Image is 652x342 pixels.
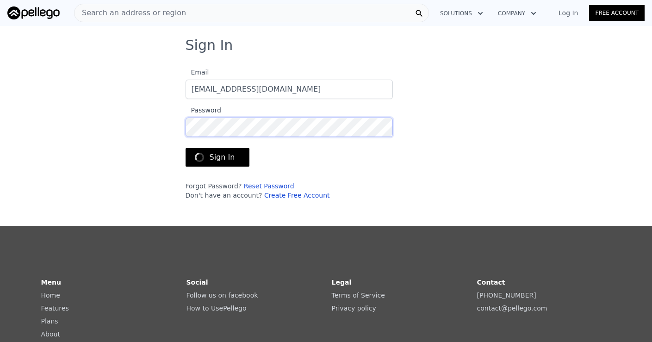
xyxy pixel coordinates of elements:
[186,279,208,286] strong: Social
[186,305,247,312] a: How to UsePellego
[41,317,58,325] a: Plans
[477,279,505,286] strong: Contact
[41,305,69,312] a: Features
[332,279,352,286] strong: Legal
[433,5,491,22] button: Solutions
[41,330,60,338] a: About
[186,292,258,299] a: Follow us on facebook
[332,292,385,299] a: Terms of Service
[477,305,547,312] a: contact@pellego.com
[186,68,209,76] span: Email
[332,305,376,312] a: Privacy policy
[41,279,61,286] strong: Menu
[244,182,294,190] a: Reset Password
[186,181,393,200] div: Forgot Password? Don't have an account?
[7,6,60,19] img: Pellego
[186,37,467,54] h3: Sign In
[547,8,589,18] a: Log In
[186,118,393,137] input: Password
[186,80,393,99] input: Email
[75,7,186,19] span: Search an address or region
[589,5,645,21] a: Free Account
[186,106,221,114] span: Password
[264,192,330,199] a: Create Free Account
[41,292,60,299] a: Home
[477,292,536,299] a: [PHONE_NUMBER]
[186,148,250,167] button: Sign In
[491,5,544,22] button: Company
